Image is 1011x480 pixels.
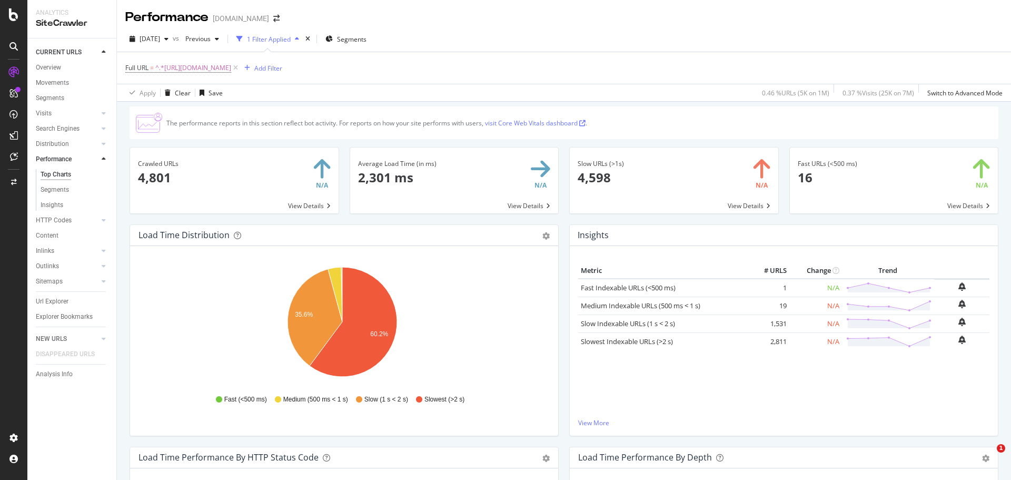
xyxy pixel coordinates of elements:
[138,452,319,463] div: Load Time Performance by HTTP Status Code
[138,230,230,240] div: Load Time Distribution
[36,93,64,104] div: Segments
[140,34,160,43] span: 2025 Sep. 15th
[997,444,1005,453] span: 1
[36,215,98,226] a: HTTP Codes
[958,318,966,326] div: bell-plus
[762,89,829,97] div: 0.46 % URLs ( 5K on 1M )
[578,452,712,463] div: Load Time Performance by Depth
[337,35,366,44] span: Segments
[578,263,747,279] th: Metric
[364,395,408,404] span: Slow (1 s < 2 s)
[136,113,162,133] img: CjTTJyXI.png
[36,349,95,360] div: DISAPPEARED URLS
[843,89,914,97] div: 0.37 % Visits ( 25K on 7M )
[125,84,156,101] button: Apply
[578,228,609,242] h4: Insights
[36,230,109,241] a: Content
[173,34,181,43] span: vs
[747,263,789,279] th: # URLS
[578,418,989,427] a: View More
[789,315,842,332] td: N/A
[36,123,98,134] a: Search Engines
[36,296,68,307] div: Url Explorer
[273,15,280,22] div: arrow-right-arrow-left
[36,77,109,89] a: Movements
[542,232,550,240] div: gear
[36,93,109,104] a: Segments
[581,319,675,328] a: Slow Indexable URLs (1 s < 2 s)
[36,154,98,165] a: Performance
[41,200,63,211] div: Insights
[36,261,59,272] div: Outlinks
[36,62,61,73] div: Overview
[254,64,282,73] div: Add Filter
[958,282,966,291] div: bell-plus
[232,31,303,47] button: 1 Filter Applied
[181,31,223,47] button: Previous
[321,31,371,47] button: Segments
[581,301,700,310] a: Medium Indexable URLs (500 ms < 1 s)
[41,184,69,195] div: Segments
[240,62,282,74] button: Add Filter
[958,300,966,308] div: bell-plus
[36,108,98,119] a: Visits
[975,444,1000,469] iframe: Intercom live chat
[36,17,108,30] div: SiteCrawler
[923,84,1003,101] button: Switch to Advanced Mode
[36,246,54,257] div: Inlinks
[41,184,109,195] a: Segments
[213,13,269,24] div: [DOMAIN_NAME]
[36,246,98,257] a: Inlinks
[36,77,69,89] div: Movements
[36,276,63,287] div: Sitemaps
[138,263,546,385] svg: A chart.
[747,279,789,297] td: 1
[927,89,1003,97] div: Switch to Advanced Mode
[542,455,550,462] div: gear
[36,47,98,58] a: CURRENT URLS
[36,154,72,165] div: Performance
[41,200,109,211] a: Insights
[789,297,842,315] td: N/A
[303,34,312,44] div: times
[789,332,842,350] td: N/A
[195,84,223,101] button: Save
[747,332,789,350] td: 2,811
[224,395,267,404] span: Fast (<500 ms)
[36,139,69,150] div: Distribution
[41,169,109,180] a: Top Charts
[36,276,98,287] a: Sitemaps
[424,395,464,404] span: Slowest (>2 s)
[36,334,67,345] div: NEW URLS
[36,62,109,73] a: Overview
[36,139,98,150] a: Distribution
[36,349,105,360] a: DISAPPEARED URLS
[747,315,789,332] td: 1,531
[842,263,934,279] th: Trend
[150,63,154,72] span: =
[36,8,108,17] div: Analytics
[247,35,291,44] div: 1 Filter Applied
[125,31,173,47] button: [DATE]
[36,108,52,119] div: Visits
[36,296,109,307] a: Url Explorer
[36,334,98,345] a: NEW URLS
[581,337,673,346] a: Slowest Indexable URLs (>2 s)
[36,369,73,380] div: Analysis Info
[155,61,231,75] span: ^.*[URL][DOMAIN_NAME]
[283,395,348,404] span: Medium (500 ms < 1 s)
[295,311,313,318] text: 35.6%
[41,169,71,180] div: Top Charts
[166,119,587,128] div: The performance reports in this section reflect bot activity. For reports on how your site perfor...
[36,47,82,58] div: CURRENT URLS
[36,369,109,380] a: Analysis Info
[36,311,93,322] div: Explorer Bookmarks
[140,89,156,97] div: Apply
[209,89,223,97] div: Save
[125,8,209,26] div: Performance
[789,279,842,297] td: N/A
[125,63,148,72] span: Full URL
[485,119,587,128] a: visit Core Web Vitals dashboard .
[789,263,842,279] th: Change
